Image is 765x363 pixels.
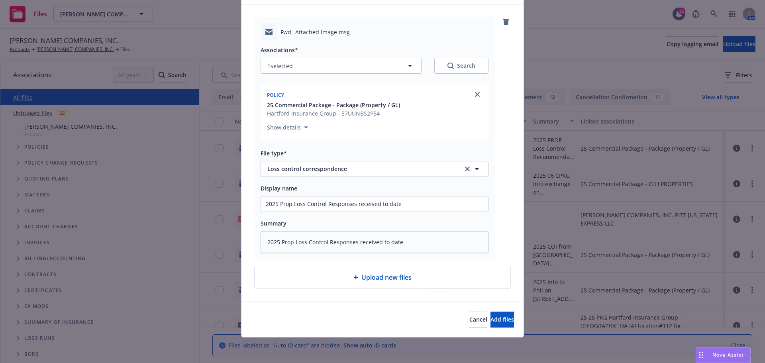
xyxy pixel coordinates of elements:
[264,123,311,132] button: Show details
[712,351,744,358] span: Nova Assist
[280,28,350,36] span: Fwd_ Attached Image.msg
[261,231,488,253] textarea: 2025 Prop Loss Control Responses received to date
[463,164,472,174] a: clear selection
[469,316,487,323] span: Cancel
[696,347,706,363] div: Drag to move
[254,266,511,289] div: Upload new files
[447,63,454,69] svg: Search
[261,184,297,192] span: Display name
[261,58,422,74] button: 1selected
[501,17,511,27] a: remove
[267,92,284,98] span: Policy
[261,149,287,157] span: File type*
[434,58,488,74] button: SearchSearch
[696,347,751,363] button: Nova Assist
[267,165,452,173] span: Loss control correspondence
[261,220,286,227] span: Summary
[361,273,412,282] span: Upload new files
[267,101,400,109] button: 25 Commercial Package - Package (Property / GL)
[490,312,514,328] button: Add files
[447,62,475,70] div: Search
[473,90,482,99] a: close
[261,196,488,212] input: Add display name here...
[469,312,487,328] button: Cancel
[261,161,488,177] button: Loss control correspondenceclear selection
[261,46,298,54] span: Associations*
[490,316,514,323] span: Add files
[267,109,400,118] span: Hartford Insurance Group - 57UUNBS2P54
[267,62,293,70] span: 1 selected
